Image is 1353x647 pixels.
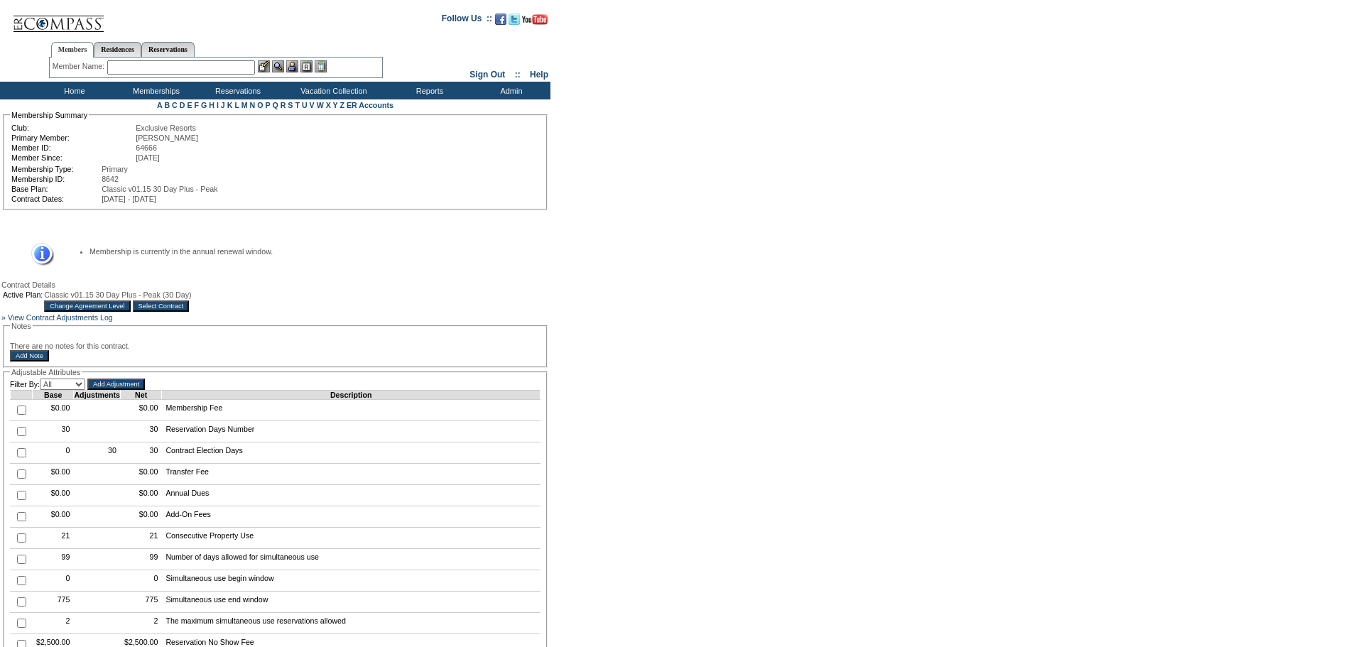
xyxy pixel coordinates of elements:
div: Member Name: [53,60,107,72]
a: T [295,101,300,109]
td: Vacation Collection [277,82,387,99]
td: Adjustments [74,391,121,400]
a: G [201,101,207,109]
a: J [221,101,225,109]
td: $0.00 [33,506,74,528]
td: Admin [469,82,550,99]
td: 30 [33,421,74,442]
td: Reports [387,82,469,99]
td: Transfer Fee [162,464,540,485]
a: Sign Out [469,70,505,80]
a: ER Accounts [347,101,393,109]
span: 64666 [136,143,157,152]
a: V [310,101,315,109]
td: 30 [120,421,161,442]
td: Net [120,391,161,400]
a: Z [339,101,344,109]
td: Filter By: [10,379,85,390]
td: 99 [33,549,74,570]
a: Members [51,42,94,58]
td: Base [33,391,74,400]
legend: Adjustable Attributes [10,368,82,376]
img: b_calculator.gif [315,60,327,72]
td: $0.00 [120,506,161,528]
a: L [234,101,239,109]
a: K [227,101,233,109]
td: Reservations [195,82,277,99]
a: Follow us on Twitter [509,18,520,26]
td: Number of days allowed for simultaneous use [162,549,540,570]
img: Subscribe to our YouTube Channel [522,14,548,25]
td: 0 [33,442,74,464]
td: 30 [74,442,121,464]
img: Information Message [22,243,54,266]
a: Q [272,101,278,109]
td: $0.00 [33,464,74,485]
td: Membership Type: [11,165,100,173]
span: There are no notes for this contract. [10,342,130,350]
img: Follow us on Twitter [509,13,520,25]
td: Membership ID: [11,175,100,183]
td: Contract Election Days [162,442,540,464]
td: Follow Us :: [442,12,492,29]
a: Y [333,101,338,109]
td: $0.00 [120,464,161,485]
span: Classic v01.15 30 Day Plus - Peak (30 Day) [44,290,191,299]
input: Add Note [10,350,49,361]
td: Membership Fee [162,400,540,421]
span: [PERSON_NAME] [136,134,198,142]
a: Help [530,70,548,80]
span: [DATE] - [DATE] [102,195,156,203]
legend: Notes [10,322,33,330]
td: Club: [11,124,134,132]
a: B [164,101,170,109]
td: $0.00 [33,400,74,421]
td: 775 [33,592,74,613]
td: 30 [120,442,161,464]
td: Simultaneous use begin window [162,570,540,592]
a: P [266,101,271,109]
td: Home [32,82,114,99]
td: $0.00 [120,400,161,421]
a: C [172,101,178,109]
input: Select Contract [133,300,190,312]
li: Membership is currently in the annual renewal window. [89,247,526,256]
a: R [281,101,286,109]
span: :: [515,70,521,80]
a: » View Contract Adjustments Log [1,313,113,322]
a: Residences [94,42,141,57]
img: Impersonate [286,60,298,72]
a: X [326,101,331,109]
td: $0.00 [33,485,74,506]
input: Add Adjustment [87,379,145,390]
td: Description [162,391,540,400]
td: Simultaneous use end window [162,592,540,613]
td: Reservation Days Number [162,421,540,442]
td: Member Since: [11,153,134,162]
a: I [217,101,219,109]
legend: Membership Summary [10,111,89,119]
td: 2 [120,613,161,634]
td: 2 [33,613,74,634]
span: Classic v01.15 30 Day Plus - Peak [102,185,217,193]
td: 21 [120,528,161,549]
td: Consecutive Property Use [162,528,540,549]
td: The maximum simultaneous use reservations allowed [162,613,540,634]
a: M [241,101,248,109]
td: 775 [120,592,161,613]
img: b_edit.gif [258,60,270,72]
td: Contract Dates: [11,195,100,203]
a: H [209,101,214,109]
a: F [194,101,199,109]
div: Contract Details [1,281,549,289]
a: N [250,101,256,109]
img: View [272,60,284,72]
td: Active Plan: [3,290,43,299]
a: E [187,101,192,109]
a: Subscribe to our YouTube Channel [522,18,548,26]
span: Exclusive Resorts [136,124,196,132]
input: Change Agreement Level [44,300,130,312]
span: Primary [102,165,128,173]
img: Reservations [300,60,313,72]
td: 0 [33,570,74,592]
